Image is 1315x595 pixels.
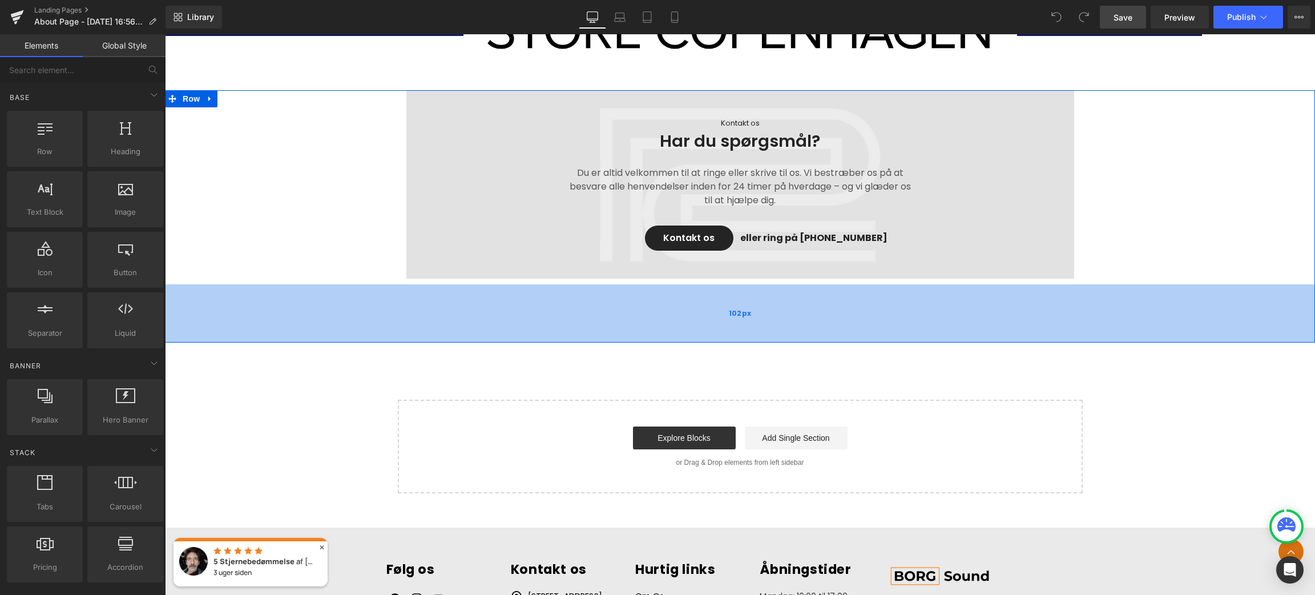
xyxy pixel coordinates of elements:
[1276,556,1304,584] div: Open Intercom Messenger
[564,273,586,286] span: 102px
[1045,6,1068,29] button: Undo
[10,414,79,426] span: Parallax
[221,526,270,544] span: Følg os
[579,6,606,29] a: Desktop
[1227,13,1256,22] span: Publish
[580,392,683,415] a: Add Single Section
[91,146,160,158] span: Heading
[14,513,43,541] img: Joh photo
[251,424,899,432] p: or Drag & Drop elements from left sidebar
[404,132,747,173] p: Du er altid velkommen til at ringe eller skrive til os. Vi bestræber os på at besvare alle henven...
[91,267,160,279] span: Button
[1114,505,1139,530] button: Scroll to top
[9,360,42,371] span: Banner
[10,327,79,339] span: Separator
[346,526,422,544] span: Kontakt os
[595,555,717,569] p: Mandag: 10:00 til 17:00
[91,414,160,426] span: Hero Banner
[34,6,166,15] a: Landing Pages
[1114,11,1132,23] span: Save
[1151,6,1209,29] a: Preview
[480,191,568,216] a: Kontakt os
[9,447,37,458] span: Stack
[10,267,79,279] span: Icon
[10,146,79,158] span: Row
[10,501,79,513] span: Tabs
[468,392,571,415] a: Explore Blocks
[9,92,31,103] span: Base
[154,509,160,517] button: ✕
[49,533,151,543] div: 3 uger siden
[1213,6,1283,29] button: Publish
[595,526,686,544] span: Åbningstider
[634,6,661,29] a: Tablet
[83,34,166,57] a: Global Style
[38,56,53,73] a: Expand / Collapse
[187,12,214,22] span: Library
[363,555,437,569] span: [STREET_ADDRESS]
[10,561,79,573] span: Pricing
[1164,11,1195,23] span: Preview
[10,206,79,218] span: Text Block
[91,327,160,339] span: Liquid
[470,526,550,544] span: Hurtig links
[166,6,222,29] a: New Library
[404,97,747,118] h1: Har du spørgsmål?
[49,522,151,532] div: af [PERSON_NAME]
[15,56,38,73] span: Row
[470,555,499,572] a: Om Os
[91,206,160,218] span: Image
[1072,6,1095,29] button: Redo
[606,6,634,29] a: Laptop
[34,17,144,26] span: About Page - [DATE] 16:56:00
[498,198,550,209] span: Kontakt os
[49,522,130,532] span: 5 Stjernebedømmelse
[575,197,747,211] div: eller ring på [PHONE_NUMBER]
[91,561,160,573] span: Accordion
[91,501,160,513] span: Carousel
[661,6,688,29] a: Mobile
[720,528,834,561] a: Logo
[404,83,747,95] p: Kontakt os
[1288,6,1310,29] button: More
